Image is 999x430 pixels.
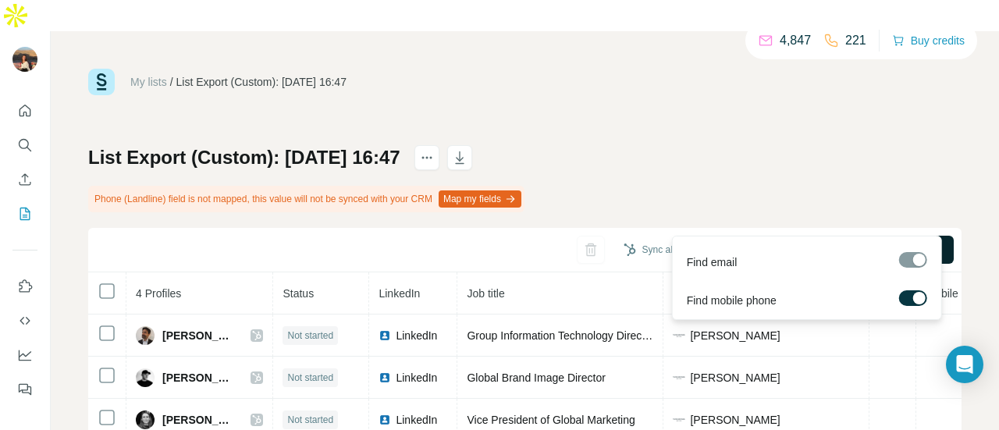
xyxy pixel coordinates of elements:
img: LinkedIn logo [379,371,391,384]
button: Feedback [12,375,37,403]
span: LinkedIn [379,287,420,300]
a: My lists [130,76,167,88]
img: Avatar [136,368,155,387]
span: Global Brand Image Director [467,371,605,384]
span: [PERSON_NAME] [690,370,780,386]
img: LinkedIn logo [379,329,391,342]
span: Group Information Technology Director [467,329,654,342]
img: Avatar [136,410,155,429]
img: Avatar [136,326,155,345]
span: [PERSON_NAME] [690,412,780,428]
div: Open Intercom Messenger [946,346,983,383]
span: 4 Profiles [136,287,181,300]
span: Mobile [926,287,958,300]
span: [PERSON_NAME] [690,328,780,343]
span: [PERSON_NAME] [162,370,235,386]
span: [PERSON_NAME] [162,328,235,343]
div: Phone (Landline) field is not mapped, this value will not be synced with your CRM [88,186,524,212]
img: LinkedIn logo [379,414,391,426]
span: LinkedIn [396,370,437,386]
span: Status [283,287,314,300]
p: 4,847 [780,31,811,50]
button: Dashboard [12,341,37,369]
span: Not started [287,371,333,385]
span: Find email [686,254,737,270]
button: Search [12,131,37,159]
img: company-logo [673,414,685,426]
span: Vice President of Global Marketing [467,414,635,426]
button: Use Surfe on LinkedIn [12,272,37,300]
span: Not started [287,329,333,343]
span: [PERSON_NAME] [162,412,235,428]
button: Buy credits [892,30,965,52]
img: company-logo [673,371,685,384]
span: LinkedIn [396,328,437,343]
button: Enrich CSV [12,165,37,194]
span: LinkedIn [396,412,437,428]
button: Map my fields [439,190,521,208]
button: Sync all to HubSpot (4) [613,238,749,261]
span: Job title [467,287,504,300]
img: Surfe Logo [88,69,115,95]
img: Avatar [12,47,37,72]
button: Quick start [12,97,37,125]
li: / [170,74,173,90]
button: My lists [12,200,37,228]
p: 221 [845,31,866,50]
img: company-logo [673,329,685,342]
button: actions [414,145,439,170]
button: Use Surfe API [12,307,37,335]
h1: List Export (Custom): [DATE] 16:47 [88,145,400,170]
div: List Export (Custom): [DATE] 16:47 [176,74,347,90]
span: Find mobile phone [686,293,776,308]
span: Not started [287,413,333,427]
